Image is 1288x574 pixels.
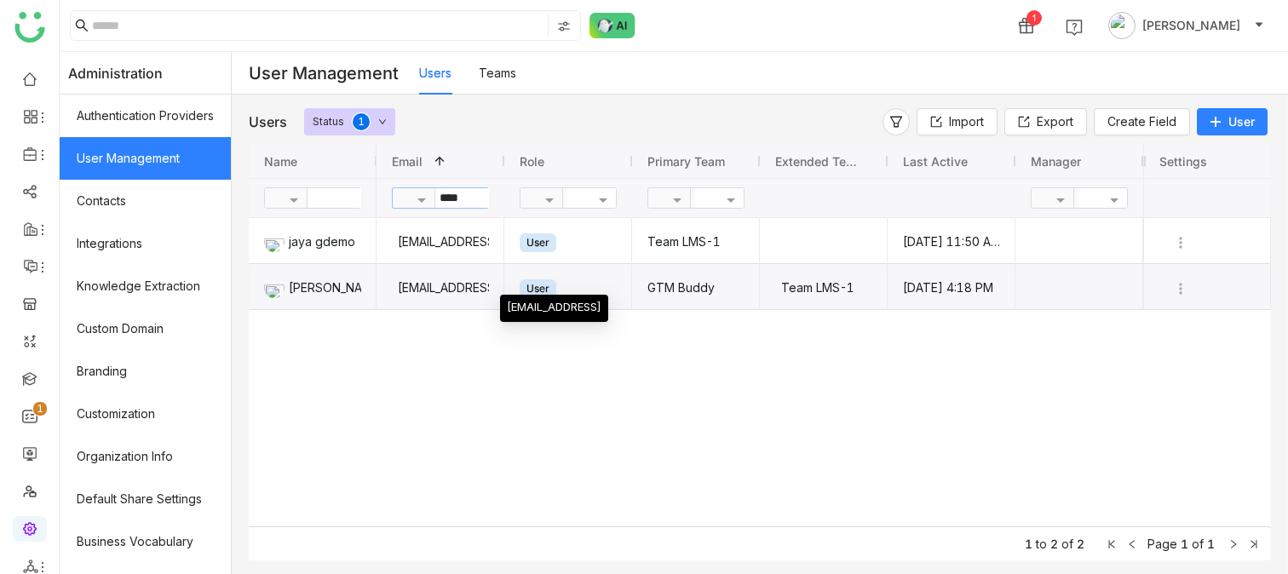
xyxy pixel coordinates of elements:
span: Settings [1159,154,1207,169]
a: Knowledge Extraction [60,265,231,307]
img: more.svg [1172,234,1189,251]
div: Team LMS-1 [775,265,872,310]
a: Organization Info [60,435,231,478]
a: Teams [479,66,516,80]
div: Status [313,108,344,135]
nz-badge-sup: 1 [353,113,370,130]
a: Integrations [60,222,231,265]
span: Create Field [1107,112,1176,131]
div: Press SPACE to select this row. [249,218,377,264]
gtmb-cell-renderer: GTM Buddy [647,265,745,310]
span: Import [949,112,984,131]
div: User [520,279,556,298]
a: Custom Domain [60,307,231,350]
div: jaya gdemo [264,219,361,264]
a: Users [419,66,451,80]
span: [PERSON_NAME] [1142,16,1240,35]
gtmb-cell-renderer: [DATE] 4:18 PM [903,265,1000,310]
span: 2 [1050,537,1058,551]
span: Page [1147,537,1177,551]
span: 1 [1207,537,1215,551]
span: of [1192,537,1204,551]
img: search-type.svg [557,20,571,33]
a: User Management [60,137,231,180]
nz-badge-sup: 1 [33,402,47,416]
button: Export [1004,108,1087,135]
span: Primary Team [647,154,725,169]
span: 1 [1181,537,1188,551]
span: Name [264,154,297,169]
div: Press SPACE to select this row. [1143,218,1271,264]
div: [EMAIL_ADDRESS] [392,265,489,310]
a: Default Share Settings [60,478,231,520]
img: ask-buddy-normal.svg [589,13,635,38]
div: Users [249,113,287,130]
span: to [1036,537,1047,551]
button: User [1197,108,1268,135]
span: User [1228,113,1255,130]
div: [PERSON_NAME] [264,265,361,310]
a: Branding [60,350,231,393]
div: User Management [232,53,419,95]
span: Extended Team Names [775,154,859,169]
div: User [520,233,556,252]
img: 684a9742de261c4b36a3ada0 [264,278,285,298]
span: Export [1037,112,1073,131]
span: Email [392,154,423,169]
img: logo [14,12,45,43]
img: help.svg [1066,19,1083,36]
div: 1 [1026,10,1042,26]
span: Administration [68,52,163,95]
p: 1 [358,113,365,130]
button: Create Field [1094,108,1190,135]
button: Import [917,108,998,135]
img: more.svg [1172,280,1189,297]
div: [EMAIL_ADDRESS][DOMAIN_NAME] [392,219,489,264]
gtmb-cell-renderer: Team LMS-1 [647,219,745,264]
span: Manager [1031,154,1081,169]
a: Contacts [60,180,231,222]
span: 2 [1077,537,1084,551]
a: Business Vocabulary [60,520,231,563]
p: 1 [37,400,43,417]
img: avatar [1108,12,1136,39]
img: 68505838512bef77ea22beca [264,232,285,252]
span: Last active [903,154,968,169]
span: Role [520,154,544,169]
a: Authentication Providers [60,95,231,137]
div: Press SPACE to select this row. [1143,264,1271,310]
span: 1 [1025,537,1032,551]
div: Press SPACE to select this row. [249,264,377,310]
gtmb-cell-renderer: [DATE] 11:50 AM [903,219,1000,264]
a: Customization [60,393,231,435]
span: of [1061,537,1073,551]
button: [PERSON_NAME] [1105,12,1268,39]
